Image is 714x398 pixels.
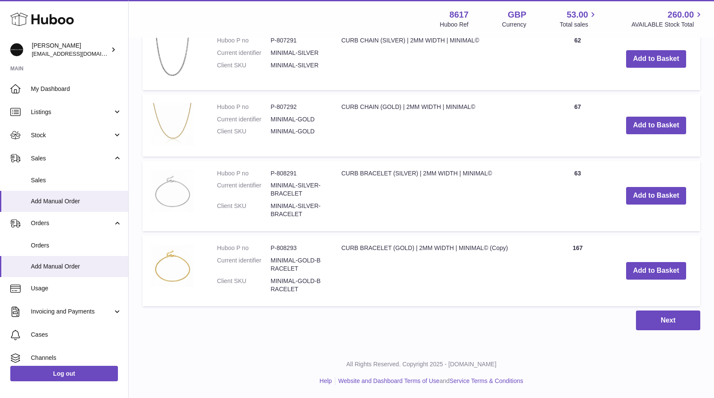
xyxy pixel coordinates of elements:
td: 67 [543,94,612,157]
dd: MINIMAL-GOLD-BRACELET [271,277,324,293]
span: Orders [31,219,113,227]
span: Add Manual Order [31,262,122,271]
span: Add Manual Order [31,197,122,205]
span: Usage [31,284,122,292]
td: 167 [543,235,612,306]
span: My Dashboard [31,85,122,93]
a: 53.00 Total sales [560,9,598,29]
dt: Huboo P no [217,36,271,45]
span: Channels [31,354,122,362]
dd: P-807292 [271,103,324,111]
dt: Current identifier [217,49,271,57]
dt: Client SKU [217,61,271,69]
a: Service Terms & Conditions [449,377,523,384]
dt: Client SKU [217,202,271,218]
a: Log out [10,366,118,381]
div: Currency [502,21,527,29]
dt: Client SKU [217,127,271,136]
span: Invoicing and Payments [31,308,113,316]
strong: GBP [508,9,526,21]
a: Help [319,377,332,384]
td: CURB BRACELET (GOLD) | 2MM WIDTH | MINIMAL© (Copy) [333,235,543,306]
dt: Huboo P no [217,244,271,252]
button: Add to Basket [626,187,686,205]
img: CURB CHAIN (GOLD) | 2MM WIDTH | MINIMAL© [151,103,194,146]
span: AVAILABLE Stock Total [631,21,704,29]
a: 260.00 AVAILABLE Stock Total [631,9,704,29]
td: CURB BRACELET (SILVER) | 2MM WIDTH | MINIMAL© [333,161,543,231]
dd: P-808291 [271,169,324,178]
dd: P-807291 [271,36,324,45]
a: Website and Dashboard Terms of Use [338,377,440,384]
img: CURB CHAIN (SILVER) | 2MM WIDTH | MINIMAL© [151,36,194,79]
dt: Current identifier [217,115,271,124]
dd: MINIMAL-SILVER [271,49,324,57]
div: Huboo Ref [440,21,469,29]
dt: Huboo P no [217,169,271,178]
img: hello@alfredco.com [10,43,23,56]
dd: MINIMAL-GOLD [271,127,324,136]
span: 53.00 [566,9,588,21]
dd: P-808293 [271,244,324,252]
span: Sales [31,154,113,163]
span: Listings [31,108,113,116]
li: and [335,377,523,385]
button: Add to Basket [626,262,686,280]
span: 260.00 [668,9,694,21]
div: [PERSON_NAME] [32,42,109,58]
span: Orders [31,241,122,250]
dd: MINIMAL-SILVER [271,61,324,69]
dt: Current identifier [217,181,271,198]
p: All Rights Reserved. Copyright 2025 - [DOMAIN_NAME] [136,360,707,368]
span: Total sales [560,21,598,29]
button: Add to Basket [626,50,686,68]
dd: MINIMAL-GOLD [271,115,324,124]
td: CURB CHAIN (GOLD) | 2MM WIDTH | MINIMAL© [333,94,543,157]
button: Next [636,311,700,331]
img: CURB BRACELET (GOLD) | 2MM WIDTH | MINIMAL© (Copy) [151,244,194,287]
span: [EMAIL_ADDRESS][DOMAIN_NAME] [32,50,126,57]
img: CURB BRACELET (SILVER) | 2MM WIDTH | MINIMAL© [151,169,194,212]
dt: Client SKU [217,277,271,293]
span: Sales [31,176,122,184]
td: 63 [543,161,612,231]
td: CURB CHAIN (SILVER) | 2MM WIDTH | MINIMAL© [333,28,543,90]
dt: Huboo P no [217,103,271,111]
button: Add to Basket [626,117,686,134]
td: 62 [543,28,612,90]
dd: MINIMAL-GOLD-BRACELET [271,256,324,273]
dt: Current identifier [217,256,271,273]
span: Stock [31,131,113,139]
dd: MINIMAL-SILVER-BRACELET [271,202,324,218]
dd: MINIMAL-SILVER-BRACELET [271,181,324,198]
strong: 8617 [449,9,469,21]
span: Cases [31,331,122,339]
